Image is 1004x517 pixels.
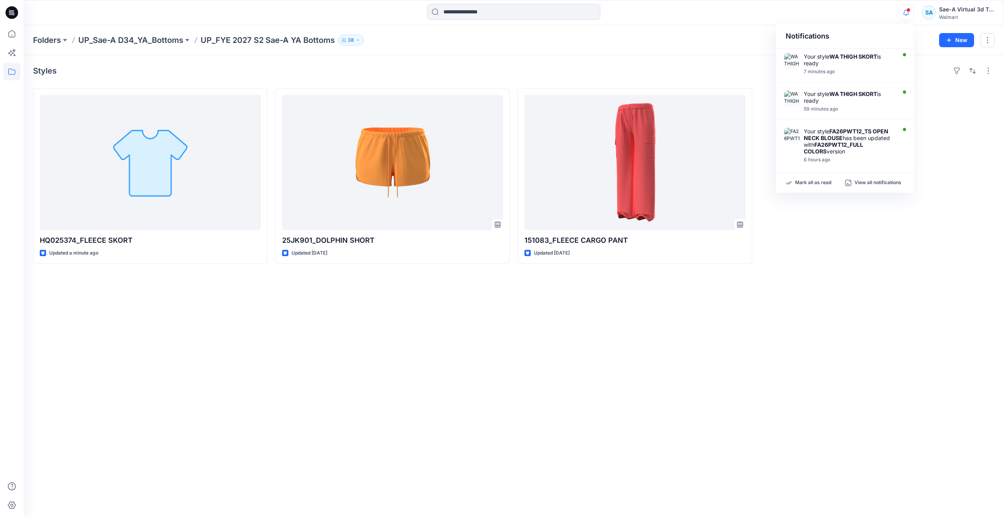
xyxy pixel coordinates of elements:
[348,36,354,44] p: 38
[855,179,901,186] p: View all notifications
[922,6,936,20] div: SA
[829,90,877,97] strong: WA THIGH SKORT
[784,128,800,144] img: FA26PWT12_FULL COLORS
[33,66,57,76] h4: Styles
[524,95,746,230] a: 151083_FLEECE CARGO PANT
[804,128,894,155] div: Your style has been updated with version
[78,35,183,46] a: UP_Sae-A D34_YA_Bottoms
[804,106,894,112] div: Thursday, September 25, 2025 02:20
[939,14,994,20] div: Walmart
[804,157,894,162] div: Wednesday, September 24, 2025 21:45
[338,35,364,46] button: 38
[776,24,914,48] div: Notifications
[829,53,877,60] strong: WA THIGH SKORT
[804,128,888,141] strong: FA26PWT12_TS OPEN NECK BLOUSE
[804,141,863,155] strong: FA26PWT12_FULL COLORS
[282,95,503,230] a: 25JK901_DOLPHIN SHORT
[282,235,503,246] p: 25JK901_DOLPHIN SHORT
[40,235,261,246] p: HQ025374_FLEECE SKORT
[784,53,800,69] img: WA THIGH SKORT_SOFT SILVER
[804,69,894,74] div: Thursday, September 25, 2025 03:12
[534,249,570,257] p: Updated [DATE]
[524,235,746,246] p: 151083_FLEECE CARGO PANT
[804,90,894,104] div: Your style is ready
[795,179,831,186] p: Mark all as read
[49,249,98,257] p: Updated a minute ago
[201,35,335,46] p: UP_FYE 2027 S2 Sae-A YA Bottoms
[939,5,994,14] div: Sae-A Virtual 3d Team
[33,35,61,46] a: Folders
[784,90,800,106] img: WA THIGH SKORT_SOFT SILVER
[40,95,261,230] a: HQ025374_FLEECE SKORT
[939,33,974,47] button: New
[804,53,894,66] div: Your style is ready
[292,249,327,257] p: Updated [DATE]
